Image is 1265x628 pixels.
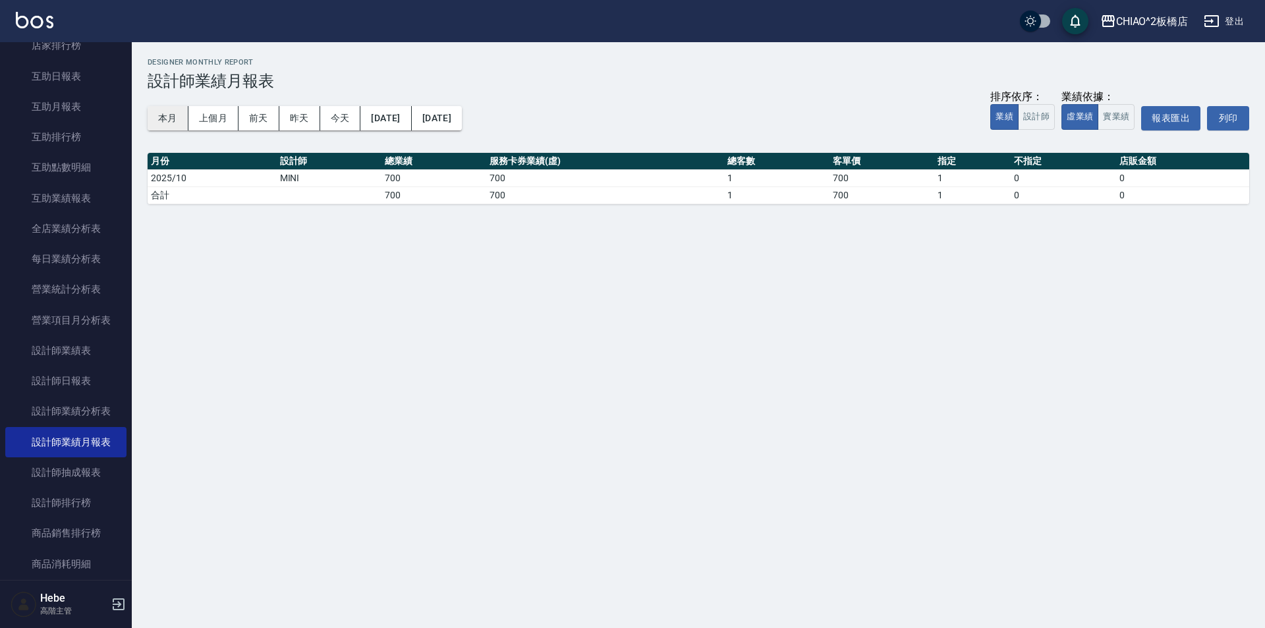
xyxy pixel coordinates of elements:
th: 設計師 [277,153,381,170]
p: 高階主管 [40,605,107,617]
a: 商品銷售排行榜 [5,518,126,548]
div: CHIAO^2板橋店 [1116,13,1189,30]
h2: Designer Monthly Report [148,58,1249,67]
img: Person [11,591,37,617]
button: 登出 [1198,9,1249,34]
th: 服務卡券業績(虛) [486,153,724,170]
td: 700 [381,169,486,186]
a: 互助點數明細 [5,152,126,183]
th: 月份 [148,153,277,170]
a: 設計師業績表 [5,335,126,366]
button: 虛業績 [1061,104,1098,130]
a: 店家排行榜 [5,30,126,61]
a: 互助日報表 [5,61,126,92]
a: 每日業績分析表 [5,244,126,274]
a: 全店業績分析表 [5,214,126,244]
td: 700 [829,169,934,186]
td: 0 [1116,169,1249,186]
div: 排序依序： [990,90,1055,104]
button: 實業績 [1098,104,1135,130]
th: 不指定 [1011,153,1115,170]
a: 商品消耗明細 [5,549,126,579]
table: a dense table [148,153,1249,204]
div: 業績依據： [1061,90,1135,104]
button: [DATE] [412,106,462,130]
button: 上個月 [188,106,239,130]
td: 700 [829,186,934,204]
a: 設計師業績分析表 [5,396,126,426]
button: 本月 [148,106,188,130]
a: 設計師排行榜 [5,488,126,518]
td: 1 [724,186,829,204]
h5: Hebe [40,592,107,605]
h3: 設計師業績月報表 [148,72,1249,90]
button: 昨天 [279,106,320,130]
a: 營業統計分析表 [5,274,126,304]
td: 1 [724,169,829,186]
td: 合計 [148,186,277,204]
a: 商品進銷貨報表 [5,579,126,610]
a: 設計師日報表 [5,366,126,396]
td: 2025/10 [148,169,277,186]
a: 互助月報表 [5,92,126,122]
td: 1 [934,169,1011,186]
td: 700 [381,186,486,204]
th: 總業績 [381,153,486,170]
button: 設計師 [1018,104,1055,130]
button: 報表匯出 [1141,106,1200,130]
button: 前天 [239,106,279,130]
th: 總客數 [724,153,829,170]
th: 指定 [934,153,1011,170]
button: 列印 [1207,106,1249,130]
td: 0 [1011,186,1115,204]
a: 設計師抽成報表 [5,457,126,488]
td: MINI [277,169,381,186]
td: 1 [934,186,1011,204]
td: 0 [1011,169,1115,186]
a: 互助業績報表 [5,183,126,214]
button: 業績 [990,104,1019,130]
button: save [1062,8,1088,34]
td: 700 [486,169,724,186]
button: 今天 [320,106,361,130]
button: CHIAO^2板橋店 [1095,8,1194,35]
th: 店販金額 [1116,153,1249,170]
a: 營業項目月分析表 [5,305,126,335]
a: 設計師業績月報表 [5,427,126,457]
th: 客單價 [829,153,934,170]
td: 0 [1116,186,1249,204]
img: Logo [16,12,53,28]
td: 700 [486,186,724,204]
a: 互助排行榜 [5,122,126,152]
button: [DATE] [360,106,411,130]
